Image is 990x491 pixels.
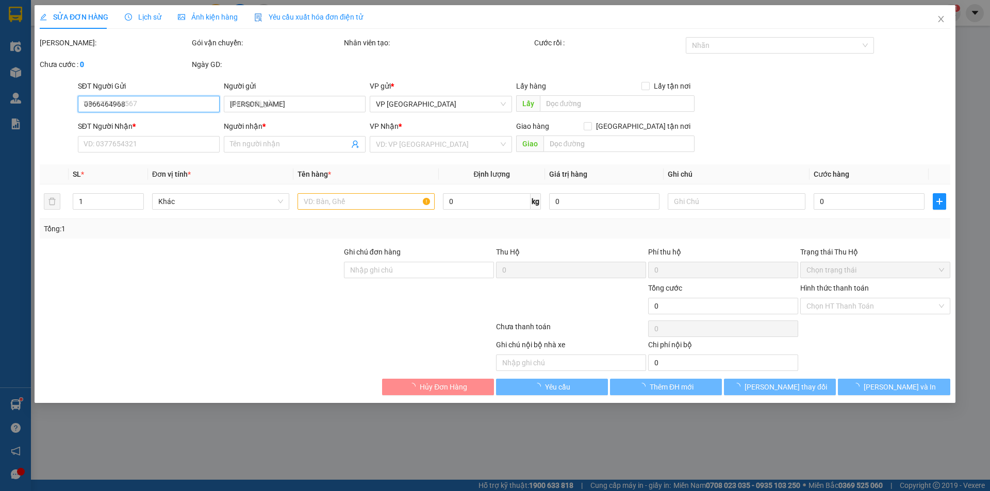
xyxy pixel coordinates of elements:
span: environment [71,69,78,76]
span: plus [933,197,946,206]
span: Lấy hàng [516,82,546,90]
div: SĐT Người Nhận [78,121,220,132]
div: Ngày GD: [192,59,342,70]
span: Hủy Đơn Hàng [420,381,467,393]
span: SL [73,170,81,178]
img: icon [254,13,262,22]
button: delete [44,193,60,210]
span: loading [534,383,545,390]
span: Tên hàng [298,170,331,178]
button: Hủy Đơn Hàng [382,379,494,395]
span: Tổng cước [648,284,682,292]
button: plus [933,193,946,210]
span: VP Tuy Hòa [376,96,506,112]
div: VP gửi [370,80,512,92]
div: Chưa cước : [40,59,190,70]
div: Người gửi [224,80,366,92]
div: Người nhận [224,121,366,132]
input: Ghi Chú [668,193,805,210]
li: VP VP Buôn Ma Thuột [71,44,137,66]
span: [PERSON_NAME] và In [864,381,936,393]
div: [PERSON_NAME]: [40,37,190,48]
span: loading [852,383,864,390]
span: loading [733,383,745,390]
span: [PERSON_NAME] thay đổi [745,381,827,393]
span: VP Nhận [370,122,399,130]
span: Giá trị hàng [549,170,587,178]
div: Cước rồi : [534,37,684,48]
span: Định lượng [474,170,510,178]
div: Chi phí nội bộ [648,339,798,354]
span: Yêu cầu [545,381,570,393]
button: [PERSON_NAME] và In [838,379,950,395]
div: Phí thu hộ [648,246,798,262]
span: Khác [158,194,283,209]
div: Ghi chú nội bộ nhà xe [496,339,646,354]
span: user-add [352,140,360,148]
span: [GEOGRAPHIC_DATA] tận nơi [592,121,695,132]
span: Thu Hộ [496,248,520,256]
li: BB Limousine [5,5,150,25]
button: Yêu cầu [496,379,608,395]
input: VD: Bàn, Ghế [298,193,435,210]
button: Close [927,5,955,34]
input: Ghi chú đơn hàng [344,262,494,278]
div: Nhân viên tạo: [344,37,532,48]
span: close [937,15,945,23]
div: Gói vận chuyển: [192,37,342,48]
li: VP VP [GEOGRAPHIC_DATA] [5,44,71,78]
input: Dọc đường [543,136,695,152]
span: Thêm ĐH mới [650,381,694,393]
label: Ghi chú đơn hàng [344,248,401,256]
label: Hình thức thanh toán [800,284,869,292]
b: 0 [80,60,84,69]
span: Lấy tận nơi [650,80,695,92]
span: loading [408,383,420,390]
div: Tổng: 1 [44,223,382,234]
span: Giao [516,136,543,152]
button: Thêm ĐH mới [610,379,722,395]
span: SỬA ĐƠN HÀNG [40,13,108,21]
span: Lấy [516,95,540,112]
span: Yêu cầu xuất hóa đơn điện tử [254,13,363,21]
div: Chưa thanh toán [495,321,647,339]
input: Dọc đường [540,95,695,112]
span: Ảnh kiện hàng [178,13,238,21]
span: Đơn vị tính [152,170,191,178]
span: Lịch sử [125,13,161,21]
span: loading [638,383,650,390]
span: Chọn trạng thái [806,262,944,278]
span: kg [531,193,541,210]
span: Cước hàng [814,170,849,178]
span: edit [40,13,47,21]
input: Nhập ghi chú [496,354,646,371]
span: Giao hàng [516,122,549,130]
span: clock-circle [125,13,132,21]
button: [PERSON_NAME] thay đổi [724,379,836,395]
span: picture [178,13,185,21]
div: SĐT Người Gửi [78,80,220,92]
div: Trạng thái Thu Hộ [800,246,950,258]
th: Ghi chú [664,164,810,184]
